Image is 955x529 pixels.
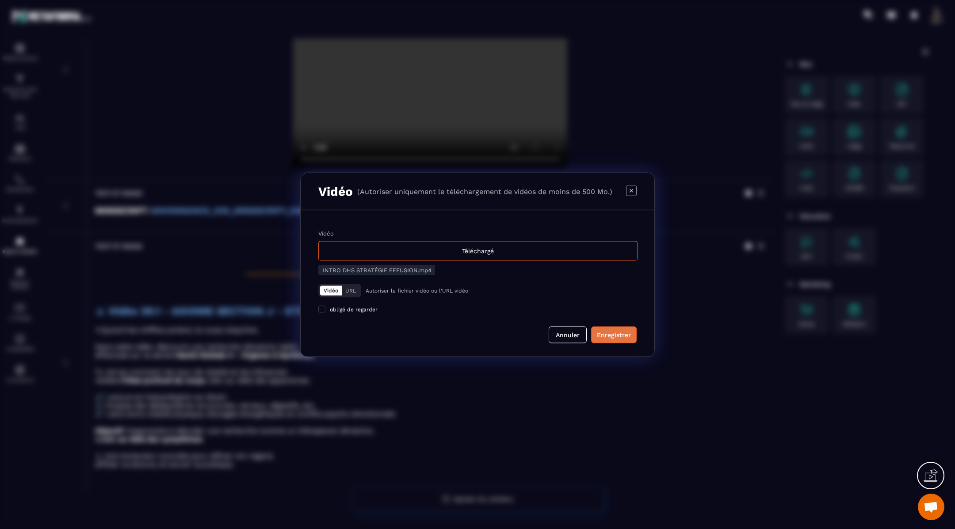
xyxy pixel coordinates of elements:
[357,187,612,195] p: (Autoriser uniquement le téléchargement de vidéos de moins de 500 Mo.)
[597,330,631,339] div: Enregistrer
[318,230,334,236] label: Vidéo
[549,326,587,343] button: Annuler
[591,326,637,343] button: Enregistrer
[323,266,432,273] span: INTRO DHS STRATÉGIE EFFUSION.mp4
[318,184,353,198] h3: Vidéo
[918,494,944,520] div: Ouvrir le chat
[318,241,638,260] div: Téléchargé
[320,285,342,295] button: Vidéo
[342,285,359,295] button: URL
[366,287,468,293] p: Autoriser le fichier vidéo ou l'URL vidéo
[330,306,378,312] span: obligé de regarder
